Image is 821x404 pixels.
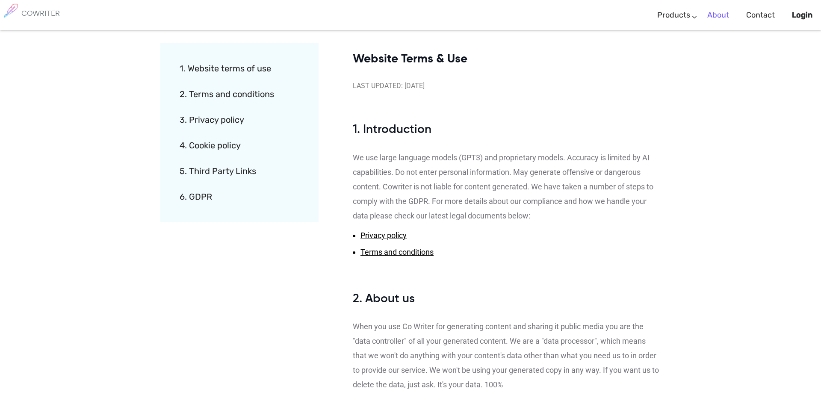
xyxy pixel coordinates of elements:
[353,80,661,92] div: LAST UPDATED: [DATE]
[180,133,314,158] a: 4. Cookie policy
[792,3,812,28] a: Login
[353,150,661,223] p: We use large language models (GPT3) and proprietary models. Accuracy is limited by AI capabilitie...
[21,9,60,17] h6: COWRITER
[360,246,434,259] a: Terms and conditions
[792,10,812,20] b: Login
[180,184,314,209] a: 6. GDPR
[360,230,407,242] a: Privacy policy
[707,3,729,28] a: About
[180,158,314,184] a: 5. Third Party Links
[353,100,661,147] h3: 1. Introduction
[180,107,314,133] a: 3. Privacy policy
[180,81,314,107] a: 2. Terms and conditions
[657,3,690,28] a: Products
[353,270,661,316] h3: 2. About us
[353,319,661,392] p: When you use Co Writer for generating content and sharing it public media you are the "data contr...
[180,56,314,81] a: 1. Website terms of use
[746,3,775,28] a: Contact
[353,30,661,77] h3: Website Terms & Use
